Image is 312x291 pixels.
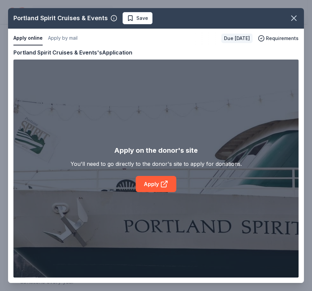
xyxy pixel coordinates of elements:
[71,160,242,168] div: You'll need to go directly to the donor's site to apply for donations.
[266,34,299,42] span: Requirements
[13,48,132,57] div: Portland Spirit Cruises & Events's Application
[258,34,299,42] button: Requirements
[13,31,43,45] button: Apply online
[114,145,198,156] div: Apply on the donor's site
[13,13,108,24] div: Portland Spirit Cruises & Events
[136,176,176,192] a: Apply
[48,31,78,45] button: Apply by mail
[123,12,152,24] button: Save
[136,14,148,22] span: Save
[221,34,253,43] div: Due [DATE]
